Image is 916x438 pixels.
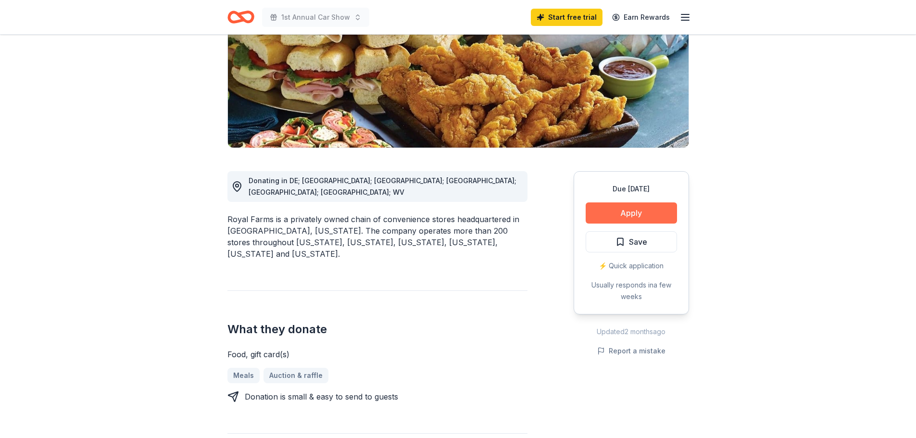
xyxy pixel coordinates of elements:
[586,279,677,302] div: Usually responds in a few weeks
[281,12,350,23] span: 1st Annual Car Show
[227,213,527,260] div: Royal Farms is a privately owned chain of convenience stores headquartered in [GEOGRAPHIC_DATA], ...
[629,236,647,248] span: Save
[574,326,689,338] div: Updated 2 months ago
[227,322,527,337] h2: What they donate
[249,176,516,196] span: Donating in DE; [GEOGRAPHIC_DATA]; [GEOGRAPHIC_DATA]; [GEOGRAPHIC_DATA]; [GEOGRAPHIC_DATA]; [GEOG...
[586,231,677,252] button: Save
[262,8,369,27] button: 1st Annual Car Show
[586,260,677,272] div: ⚡️ Quick application
[245,391,398,402] div: Donation is small & easy to send to guests
[264,368,328,383] a: Auction & raffle
[227,368,260,383] a: Meals
[586,183,677,195] div: Due [DATE]
[531,9,602,26] a: Start free trial
[586,202,677,224] button: Apply
[227,6,254,28] a: Home
[227,349,527,360] div: Food, gift card(s)
[597,345,665,357] button: Report a mistake
[606,9,676,26] a: Earn Rewards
